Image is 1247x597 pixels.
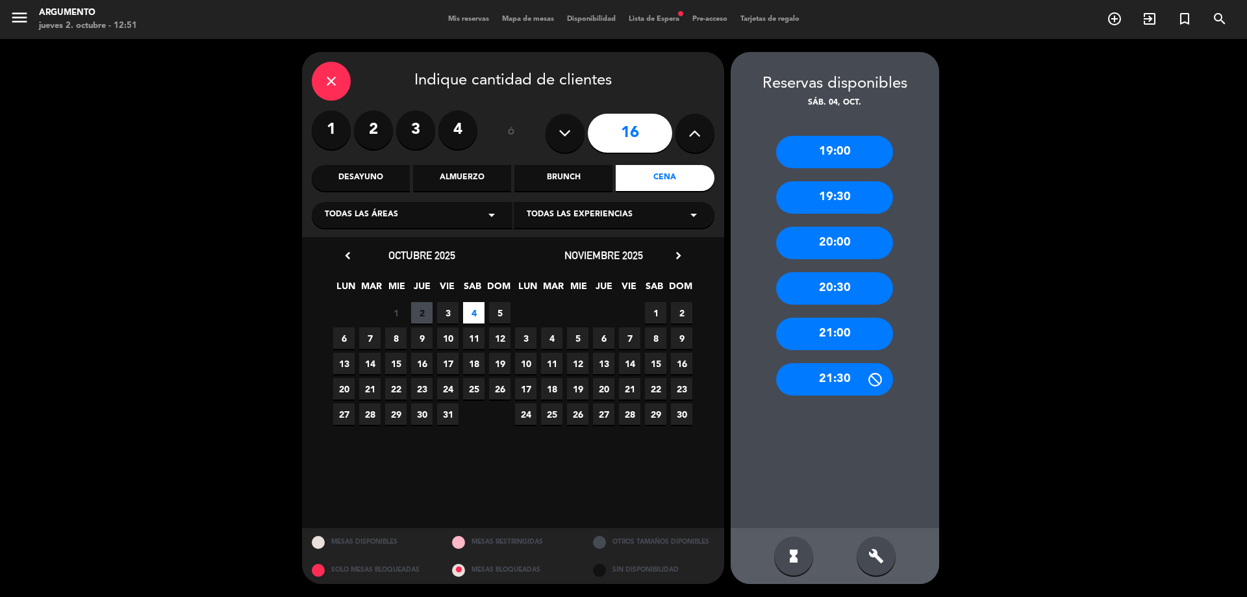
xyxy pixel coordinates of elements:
span: 27 [593,403,614,425]
span: 12 [567,353,588,374]
label: 3 [396,110,435,149]
span: Todas las áreas [325,209,398,222]
span: 6 [333,327,355,349]
span: 5 [567,327,588,349]
span: 20 [333,378,355,400]
span: 6 [593,327,614,349]
span: Lista de Espera [622,16,686,23]
span: 2 [411,302,433,324]
span: 18 [541,378,562,400]
i: close [323,73,339,89]
span: 1 [645,302,666,324]
span: MAR [360,279,382,300]
div: 19:00 [776,136,893,168]
span: 9 [671,327,692,349]
span: 30 [671,403,692,425]
span: SAB [644,279,665,300]
span: 28 [359,403,381,425]
div: OTROS TAMAÑOS DIPONIBLES [583,528,724,556]
div: MESAS BLOQUEADAS [442,556,583,584]
i: search [1212,11,1228,27]
i: turned_in_not [1177,11,1192,27]
span: SAB [462,279,483,300]
div: Almuerzo [413,165,511,191]
i: exit_to_app [1142,11,1157,27]
span: 18 [463,353,485,374]
span: 15 [385,353,407,374]
div: 19:30 [776,181,893,214]
label: 4 [438,110,477,149]
span: 10 [515,353,536,374]
span: 26 [567,403,588,425]
div: 20:00 [776,227,893,259]
div: SIN DISPONIBILIDAD [583,556,724,584]
span: 26 [489,378,510,400]
span: MAR [542,279,564,300]
span: 24 [515,403,536,425]
span: 16 [411,353,433,374]
span: 9 [411,327,433,349]
span: 23 [671,378,692,400]
span: 22 [645,378,666,400]
div: MESAS RESTRINGIDAS [442,528,583,556]
span: DOM [669,279,690,300]
button: menu [10,8,29,32]
div: SOLO MESAS BLOQUEADAS [302,556,443,584]
span: 7 [359,327,381,349]
span: 12 [489,327,510,349]
span: 21 [359,378,381,400]
div: ó [490,110,533,156]
span: 11 [541,353,562,374]
span: 8 [385,327,407,349]
label: 1 [312,110,351,149]
div: Desayuno [312,165,410,191]
span: 28 [619,403,640,425]
span: 30 [411,403,433,425]
span: noviembre 2025 [564,249,643,262]
div: jueves 2. octubre - 12:51 [39,19,137,32]
div: Indique cantidad de clientes [312,62,714,101]
span: 10 [437,327,459,349]
span: 14 [359,353,381,374]
span: 27 [333,403,355,425]
span: 31 [437,403,459,425]
span: 11 [463,327,485,349]
span: LUN [517,279,538,300]
label: 2 [354,110,393,149]
span: 3 [515,327,536,349]
span: Mapa de mesas [496,16,561,23]
i: build [868,548,884,564]
span: 19 [489,353,510,374]
div: Reservas disponibles [731,71,939,97]
span: 24 [437,378,459,400]
span: fiber_manual_record [677,10,685,18]
span: VIE [436,279,458,300]
span: 17 [515,378,536,400]
span: 7 [619,327,640,349]
div: Cena [616,165,714,191]
span: MIE [568,279,589,300]
span: octubre 2025 [388,249,455,262]
span: 17 [437,353,459,374]
span: 3 [437,302,459,324]
span: 25 [463,378,485,400]
div: MESAS DISPONIBLES [302,528,443,556]
span: 4 [541,327,562,349]
span: Disponibilidad [561,16,622,23]
div: 20:30 [776,272,893,305]
span: Pre-acceso [686,16,734,23]
span: 13 [593,353,614,374]
span: DOM [487,279,509,300]
span: JUE [593,279,614,300]
i: arrow_drop_down [484,207,499,223]
span: 20 [593,378,614,400]
span: 29 [385,403,407,425]
span: VIE [618,279,640,300]
span: 8 [645,327,666,349]
span: 22 [385,378,407,400]
span: 5 [489,302,510,324]
i: chevron_right [672,249,685,262]
span: JUE [411,279,433,300]
div: Argumento [39,6,137,19]
span: 14 [619,353,640,374]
